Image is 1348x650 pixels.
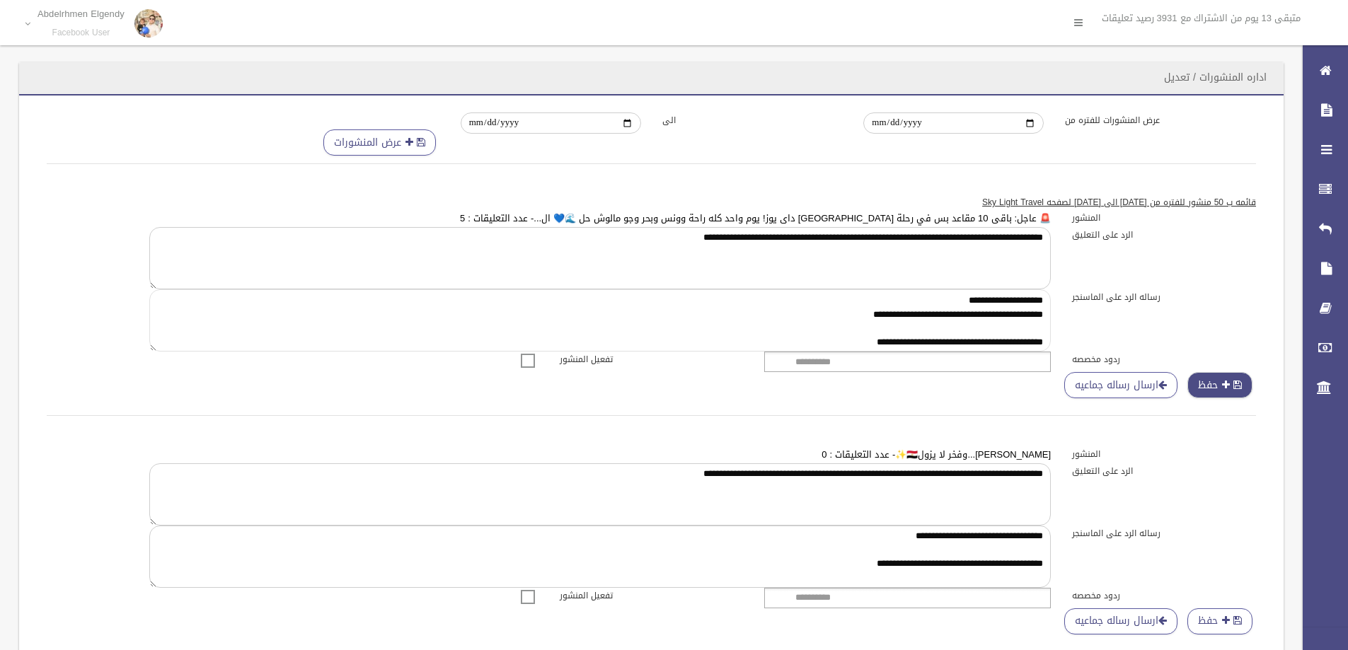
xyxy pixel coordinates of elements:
label: الرد على التعليق [1061,227,1267,243]
label: تفعيل المنشور [549,588,754,603]
a: ارسال رساله جماعيه [1064,608,1177,634]
p: Abdelrhmen Elgendy [38,8,125,19]
label: المنشور [1061,446,1267,462]
a: 🚨 عاجل: باقى 10 مقاعد بس في رحلة [GEOGRAPHIC_DATA] داى يوز! يوم واحد كله راحة وونس وبحر وجو مالوش... [460,209,1051,227]
label: الرد على التعليق [1061,463,1267,479]
label: الى [652,112,853,128]
label: تفعيل المنشور [549,352,754,367]
button: حفظ [1187,608,1252,634]
label: ردود مخصصه [1061,352,1267,367]
small: Facebook User [38,28,125,38]
a: ارسال رساله جماعيه [1064,372,1177,398]
label: المنشور [1061,210,1267,226]
button: عرض المنشورات [323,129,436,156]
button: حفظ [1187,372,1252,398]
label: رساله الرد على الماسنجر [1061,526,1267,541]
header: اداره المنشورات / تعديل [1147,64,1284,91]
u: قائمه ب 50 منشور للفتره من [DATE] الى [DATE] لصفحه Sky Light Travel [982,195,1256,210]
label: رساله الرد على الماسنجر [1061,289,1267,305]
label: ردود مخصصه [1061,588,1267,603]
a: [PERSON_NAME]...وفخر لا يزول🇪🇬✨- عدد التعليقات : 0 [822,446,1051,463]
label: عرض المنشورات للفتره من [1054,112,1256,128]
